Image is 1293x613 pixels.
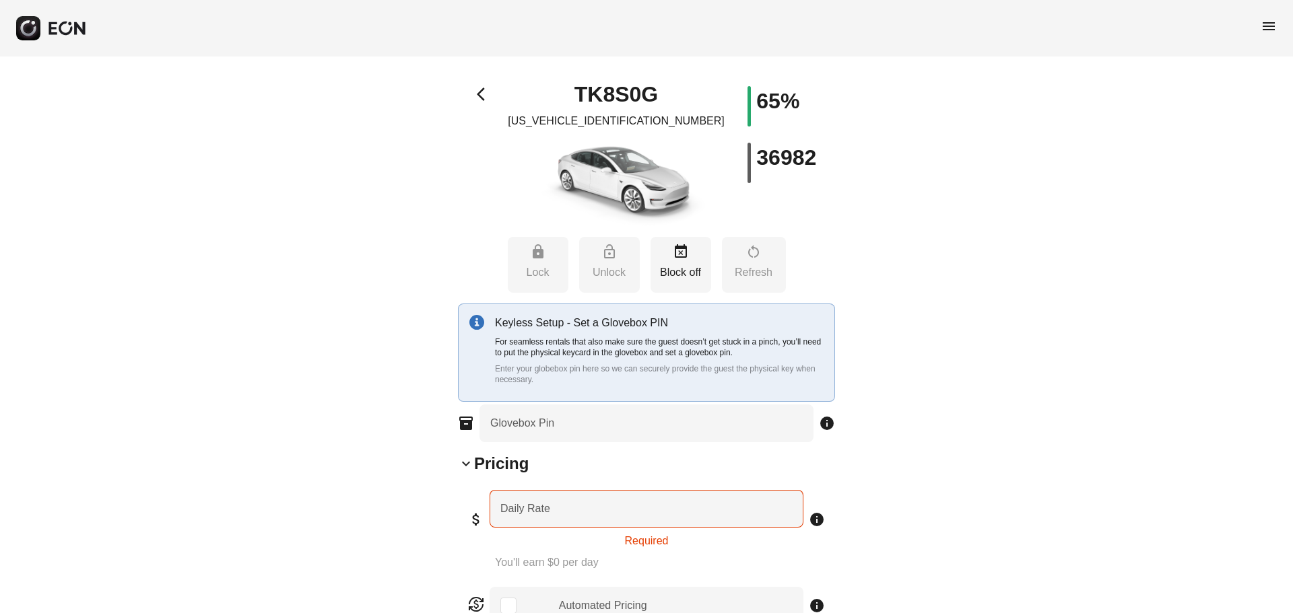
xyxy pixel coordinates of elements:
[474,453,529,474] h2: Pricing
[477,86,493,102] span: arrow_back_ios
[490,415,554,431] label: Glovebox Pin
[756,149,816,166] h1: 36982
[651,237,711,293] button: Block off
[756,93,799,109] h1: 65%
[809,511,825,528] span: info
[468,511,484,528] span: attach_money
[495,336,824,358] p: For seamless rentals that also make sure the guest doesn’t get stuck in a pinch, you’ll need to p...
[469,315,484,330] img: info
[458,456,474,472] span: keyboard_arrow_down
[500,501,550,517] label: Daily Rate
[495,554,825,571] p: You'll earn $0 per day
[819,415,835,431] span: info
[468,596,484,612] span: currency_exchange
[1261,18,1277,34] span: menu
[495,363,824,385] p: Enter your globebox pin here so we can securely provide the guest the physical key when necessary.
[490,528,803,549] div: Required
[673,244,689,260] span: event_busy
[508,113,725,129] p: [US_VEHICLE_IDENTIFICATION_NUMBER]
[458,415,474,431] span: inventory_2
[574,86,658,102] h1: TK8S0G
[495,315,824,331] p: Keyless Setup - Set a Glovebox PIN
[657,264,704,281] p: Block off
[522,135,710,229] img: car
